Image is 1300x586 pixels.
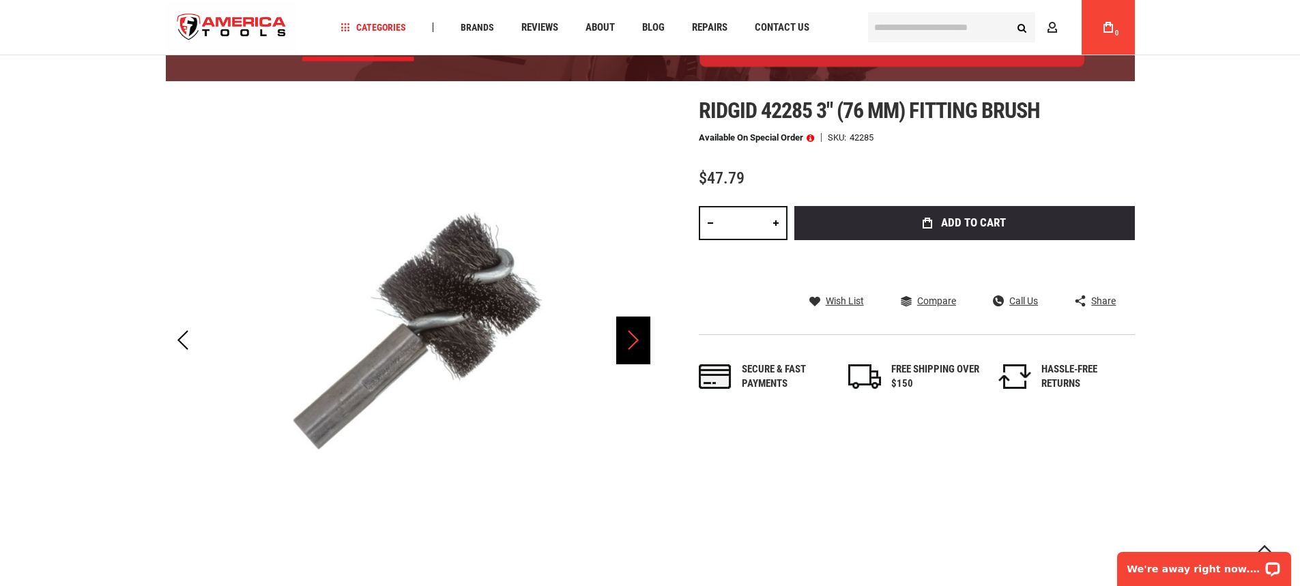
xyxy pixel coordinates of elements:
a: Brands [454,18,500,37]
div: 42285 [850,133,873,142]
img: returns [998,364,1031,389]
img: America Tools [166,2,298,53]
span: Call Us [1009,296,1038,306]
span: Categories [341,23,406,32]
span: About [586,23,615,33]
a: Reviews [515,18,564,37]
span: $47.79 [699,169,745,188]
div: Secure & fast payments [742,362,830,392]
img: payments [699,364,732,389]
a: Repairs [686,18,734,37]
div: Next [616,98,650,583]
div: FREE SHIPPING OVER $150 [891,362,980,392]
a: Call Us [993,295,1038,307]
a: Categories [334,18,412,37]
div: HASSLE-FREE RETURNS [1041,362,1130,392]
span: Contact Us [755,23,809,33]
span: Share [1091,296,1116,306]
span: Brands [461,23,494,32]
span: Wish List [826,296,864,306]
a: Wish List [809,295,864,307]
div: Previous [166,98,200,583]
span: Repairs [692,23,727,33]
a: Compare [901,295,956,307]
button: Search [1009,14,1035,40]
a: Contact Us [749,18,815,37]
p: Available on Special Order [699,133,814,143]
span: Add to Cart [941,217,1006,229]
iframe: LiveChat chat widget [1108,543,1300,586]
span: Blog [642,23,665,33]
span: Ridgid 42285 3" (76 mm) fitting brush [699,98,1040,123]
span: Compare [917,296,956,306]
img: shipping [848,364,881,389]
span: 0 [1115,29,1119,37]
img: RIDGID 42285 3" (76 MM) FITTING BRUSH [166,98,650,583]
iframe: Secure express checkout frame [792,244,1138,284]
span: Reviews [521,23,558,33]
a: store logo [166,2,298,53]
button: Add to Cart [794,206,1135,240]
a: Blog [636,18,671,37]
a: About [579,18,621,37]
strong: SKU [828,133,850,142]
